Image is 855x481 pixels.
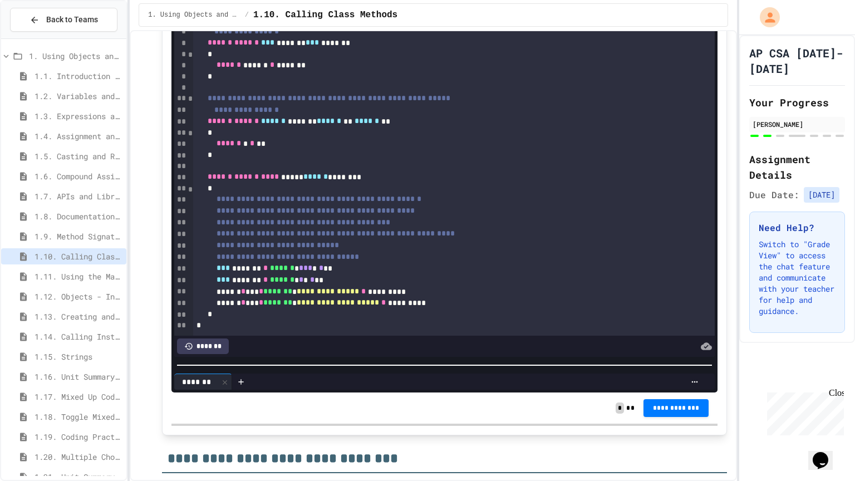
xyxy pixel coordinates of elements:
[35,70,122,82] span: 1.1. Introduction to Algorithms, Programming, and Compilers
[35,291,122,302] span: 1.12. Objects - Instances of Classes
[35,251,122,262] span: 1.10. Calling Class Methods
[35,431,122,443] span: 1.19. Coding Practice 1a (1.1-1.6)
[35,371,122,382] span: 1.16. Unit Summary 1a (1.1-1.6)
[35,150,122,162] span: 1.5. Casting and Ranges of Values
[4,4,77,71] div: Chat with us now!Close
[749,188,799,202] span: Due Date:
[35,210,122,222] span: 1.8. Documentation with Comments and Preconditions
[759,221,836,234] h3: Need Help?
[808,436,844,470] iframe: chat widget
[10,8,117,32] button: Back to Teams
[763,388,844,435] iframe: chat widget
[35,411,122,423] span: 1.18. Toggle Mixed Up or Write Code Practice 1.1-1.6
[35,170,122,182] span: 1.6. Compound Assignment Operators
[148,11,240,19] span: 1. Using Objects and Methods
[35,190,122,202] span: 1.7. APIs and Libraries
[753,119,842,129] div: [PERSON_NAME]
[804,187,839,203] span: [DATE]
[253,8,397,22] span: 1.10. Calling Class Methods
[35,351,122,362] span: 1.15. Strings
[35,230,122,242] span: 1.9. Method Signatures
[749,45,845,76] h1: AP CSA [DATE]-[DATE]
[29,50,122,62] span: 1. Using Objects and Methods
[35,331,122,342] span: 1.14. Calling Instance Methods
[35,130,122,142] span: 1.4. Assignment and Input
[35,391,122,403] span: 1.17. Mixed Up Code Practice 1.1-1.6
[35,311,122,322] span: 1.13. Creating and Initializing Objects: Constructors
[749,151,845,183] h2: Assignment Details
[749,95,845,110] h2: Your Progress
[35,90,122,102] span: 1.2. Variables and Data Types
[759,239,836,317] p: Switch to "Grade View" to access the chat feature and communicate with your teacher for help and ...
[748,4,783,30] div: My Account
[35,110,122,122] span: 1.3. Expressions and Output [New]
[35,271,122,282] span: 1.11. Using the Math Class
[245,11,249,19] span: /
[35,451,122,463] span: 1.20. Multiple Choice Exercises for Unit 1a (1.1-1.6)
[46,14,98,26] span: Back to Teams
